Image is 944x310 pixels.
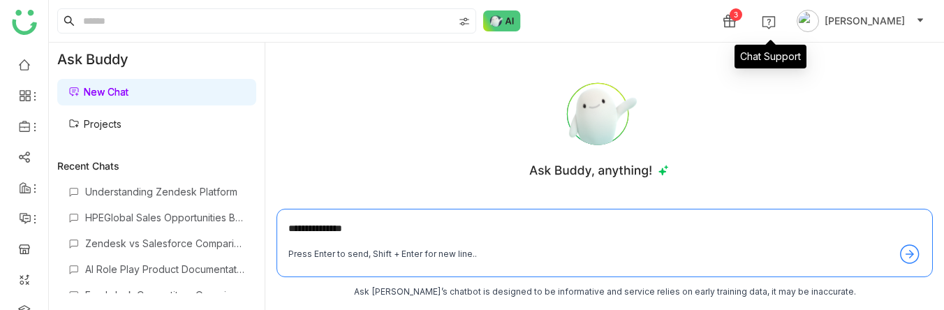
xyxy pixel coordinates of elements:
a: Projects [68,118,121,130]
div: AI Role Play Product Documentation [85,263,245,275]
div: Chat Support [735,45,806,68]
img: avatar [797,10,819,32]
div: Press Enter to send, Shift + Enter for new line.. [288,248,477,261]
div: Recent Chats [57,160,256,172]
div: Freshdesk Competitors Overview [85,289,245,301]
img: ask-buddy-normal.svg [483,10,521,31]
div: Ask Buddy [49,43,265,76]
span: [PERSON_NAME] [825,13,905,29]
div: HPEGlobal Sales Opportunities Boost [85,212,245,223]
div: Zendesk vs Salesforce Comparison [85,237,245,249]
div: 3 [730,8,742,21]
a: New Chat [68,86,128,98]
div: Understanding Zendesk Platform [85,186,245,198]
img: search-type.svg [459,16,470,27]
button: [PERSON_NAME] [794,10,927,32]
img: logo [12,10,37,35]
img: help.svg [762,15,776,29]
div: Ask [PERSON_NAME]’s chatbot is designed to be informative and service relies on early training da... [276,286,933,299]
